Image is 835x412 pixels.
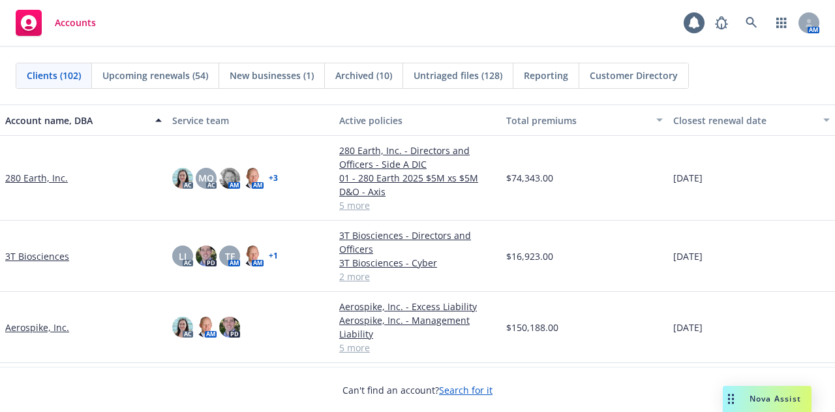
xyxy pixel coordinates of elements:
[768,10,795,36] a: Switch app
[673,114,815,127] div: Closest renewal date
[673,171,703,185] span: [DATE]
[230,69,314,82] span: New businesses (1)
[27,69,81,82] span: Clients (102)
[506,171,553,185] span: $74,343.00
[506,321,558,334] span: $150,188.00
[673,249,703,263] span: [DATE]
[269,174,278,182] a: + 3
[339,270,496,283] a: 2 more
[5,249,69,263] a: 3T Biosciences
[668,104,835,136] button: Closest renewal date
[5,171,68,185] a: 280 Earth, Inc.
[339,144,496,171] a: 280 Earth, Inc. - Directors and Officers - Side A DIC
[225,249,235,263] span: TF
[339,313,496,341] a: Aerospike, Inc. - Management Liability
[243,168,264,189] img: photo
[335,69,392,82] span: Archived (10)
[506,249,553,263] span: $16,923.00
[339,229,496,256] a: 3T Biosciences - Directors and Officers
[55,18,96,28] span: Accounts
[269,252,278,260] a: + 1
[172,168,193,189] img: photo
[10,5,101,41] a: Accounts
[590,69,678,82] span: Customer Directory
[501,104,668,136] button: Total premiums
[414,69,502,82] span: Untriaged files (128)
[219,168,240,189] img: photo
[339,341,496,355] a: 5 more
[723,386,812,412] button: Nova Assist
[172,317,193,338] img: photo
[339,171,496,198] a: 01 - 280 Earth 2025 $5M xs $5M D&O - Axis
[673,321,703,334] span: [DATE]
[339,198,496,212] a: 5 more
[172,114,329,127] div: Service team
[198,171,214,185] span: MQ
[738,10,765,36] a: Search
[102,69,208,82] span: Upcoming renewals (54)
[196,317,217,338] img: photo
[219,317,240,338] img: photo
[339,300,496,313] a: Aerospike, Inc. - Excess Liability
[5,114,147,127] div: Account name, DBA
[243,246,264,266] img: photo
[179,249,187,263] span: LI
[506,114,648,127] div: Total premiums
[708,10,735,36] a: Report a Bug
[342,383,493,397] span: Can't find an account?
[5,321,69,334] a: Aerospike, Inc.
[439,384,493,396] a: Search for it
[339,114,496,127] div: Active policies
[334,104,501,136] button: Active policies
[723,386,739,412] div: Drag to move
[167,104,334,136] button: Service team
[750,393,801,404] span: Nova Assist
[196,246,217,266] img: photo
[339,256,496,270] a: 3T Biosciences - Cyber
[524,69,568,82] span: Reporting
